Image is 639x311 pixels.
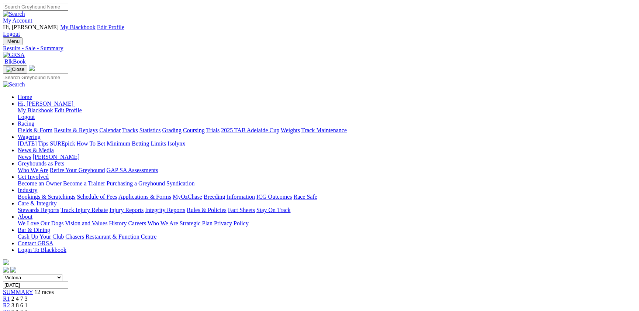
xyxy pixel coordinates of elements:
[18,154,31,160] a: News
[18,233,636,240] div: Bar & Dining
[3,3,68,11] input: Search
[18,200,57,206] a: Care & Integrity
[4,58,26,65] span: BlkBook
[18,194,75,200] a: Bookings & Scratchings
[7,38,20,44] span: Menu
[18,160,64,167] a: Greyhounds as Pets
[139,127,161,133] a: Statistics
[18,107,53,113] a: My Blackbook
[54,127,98,133] a: Results & Replays
[122,127,138,133] a: Tracks
[18,194,636,200] div: Industry
[18,167,48,173] a: Who We Are
[128,220,146,226] a: Careers
[6,66,24,72] img: Close
[187,207,227,213] a: Rules & Policies
[18,220,636,227] div: About
[3,81,25,88] img: Search
[18,100,73,107] span: Hi, [PERSON_NAME]
[18,134,41,140] a: Wagering
[3,267,9,273] img: facebook.svg
[109,207,144,213] a: Injury Reports
[34,289,54,295] span: 12 races
[3,52,25,58] img: GRSA
[3,295,10,302] a: R1
[18,227,50,233] a: Bar & Dining
[118,194,171,200] a: Applications & Forms
[256,194,292,200] a: ICG Outcomes
[3,17,32,24] a: My Account
[18,180,636,187] div: Get Involved
[3,37,23,45] button: Toggle navigation
[50,140,75,147] a: SUREpick
[145,207,185,213] a: Integrity Reports
[3,289,33,295] a: SUMMARY
[3,24,636,37] div: My Account
[214,220,249,226] a: Privacy Policy
[18,114,35,120] a: Logout
[281,127,300,133] a: Weights
[3,259,9,265] img: logo-grsa-white.png
[180,220,213,226] a: Strategic Plan
[107,140,166,147] a: Minimum Betting Limits
[18,247,66,253] a: Login To Blackbook
[204,194,255,200] a: Breeding Information
[228,207,255,213] a: Fact Sheets
[18,100,75,107] a: Hi, [PERSON_NAME]
[18,147,54,153] a: News & Media
[10,267,16,273] img: twitter.svg
[18,94,32,100] a: Home
[256,207,290,213] a: Stay On Track
[167,140,185,147] a: Isolynx
[18,127,52,133] a: Fields & Form
[3,281,68,289] input: Select date
[18,213,32,220] a: About
[18,107,636,120] div: Hi, [PERSON_NAME]
[65,233,156,240] a: Chasers Restaurant & Function Centre
[166,180,194,187] a: Syndication
[148,220,178,226] a: Who We Are
[77,140,106,147] a: How To Bet
[206,127,220,133] a: Trials
[18,140,48,147] a: [DATE] Tips
[11,295,28,302] span: 2 4 7 3
[18,180,62,187] a: Become an Owner
[97,24,124,30] a: Edit Profile
[3,58,26,65] a: BlkBook
[18,120,34,127] a: Racing
[221,127,279,133] a: 2025 TAB Adelaide Cup
[18,167,636,174] div: Greyhounds as Pets
[3,31,20,37] a: Logout
[3,11,25,17] img: Search
[18,127,636,134] div: Racing
[32,154,79,160] a: [PERSON_NAME]
[55,107,82,113] a: Edit Profile
[183,127,205,133] a: Coursing
[3,302,10,308] span: R2
[3,45,636,52] a: Results - Sale - Summary
[107,180,165,187] a: Purchasing a Greyhound
[18,174,49,180] a: Get Involved
[99,127,121,133] a: Calendar
[293,194,317,200] a: Race Safe
[3,74,68,81] input: Search
[60,24,96,30] a: My Blackbook
[107,167,158,173] a: GAP SA Assessments
[18,154,636,160] div: News & Media
[109,220,127,226] a: History
[18,207,59,213] a: Stewards Reports
[173,194,202,200] a: MyOzChase
[18,220,63,226] a: We Love Our Dogs
[18,207,636,213] div: Care & Integrity
[65,220,107,226] a: Vision and Values
[77,194,117,200] a: Schedule of Fees
[18,233,64,240] a: Cash Up Your Club
[50,167,105,173] a: Retire Your Greyhound
[11,302,28,308] span: 3 8 6 1
[18,240,53,246] a: Contact GRSA
[3,24,59,30] span: Hi, [PERSON_NAME]
[162,127,182,133] a: Grading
